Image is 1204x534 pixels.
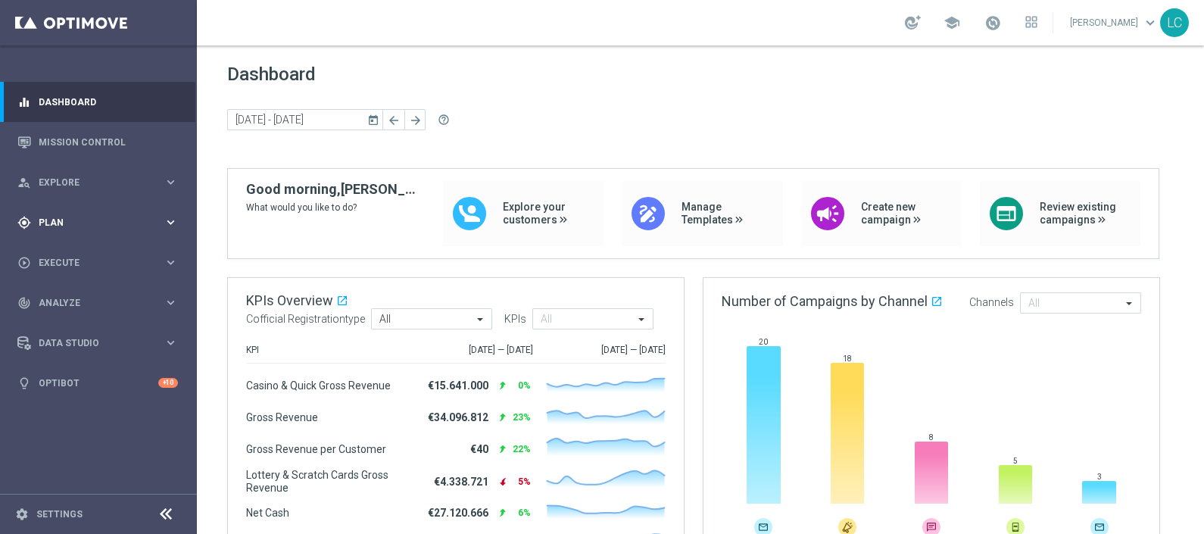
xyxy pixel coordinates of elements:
span: Data Studio [39,339,164,348]
div: LC [1160,8,1189,37]
button: lightbulb Optibot +10 [17,377,179,389]
button: Data Studio keyboard_arrow_right [17,337,179,349]
div: +10 [158,378,178,388]
i: gps_fixed [17,216,31,230]
button: play_circle_outline Execute keyboard_arrow_right [17,257,179,269]
div: Data Studio [17,336,164,350]
i: keyboard_arrow_right [164,215,178,230]
span: school [944,14,960,31]
div: Execute [17,256,164,270]
button: Mission Control [17,136,179,148]
div: Optibot [17,363,178,403]
span: Execute [39,258,164,267]
span: Analyze [39,298,164,308]
i: keyboard_arrow_right [164,175,178,189]
i: equalizer [17,95,31,109]
i: lightbulb [17,376,31,390]
div: Plan [17,216,164,230]
i: keyboard_arrow_right [164,255,178,270]
i: play_circle_outline [17,256,31,270]
button: equalizer Dashboard [17,96,179,108]
div: Mission Control [17,122,178,162]
i: settings [15,507,29,521]
button: gps_fixed Plan keyboard_arrow_right [17,217,179,229]
a: Dashboard [39,82,178,122]
a: Mission Control [39,122,178,162]
a: Optibot [39,363,158,403]
div: Dashboard [17,82,178,122]
button: person_search Explore keyboard_arrow_right [17,176,179,189]
i: track_changes [17,296,31,310]
button: track_changes Analyze keyboard_arrow_right [17,297,179,309]
div: Explore [17,176,164,189]
span: Plan [39,218,164,227]
i: keyboard_arrow_right [164,336,178,350]
span: Explore [39,178,164,187]
i: keyboard_arrow_right [164,295,178,310]
a: Settings [36,510,83,519]
a: [PERSON_NAME]keyboard_arrow_down [1068,11,1160,34]
i: person_search [17,176,31,189]
span: keyboard_arrow_down [1142,14,1159,31]
div: Analyze [17,296,164,310]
